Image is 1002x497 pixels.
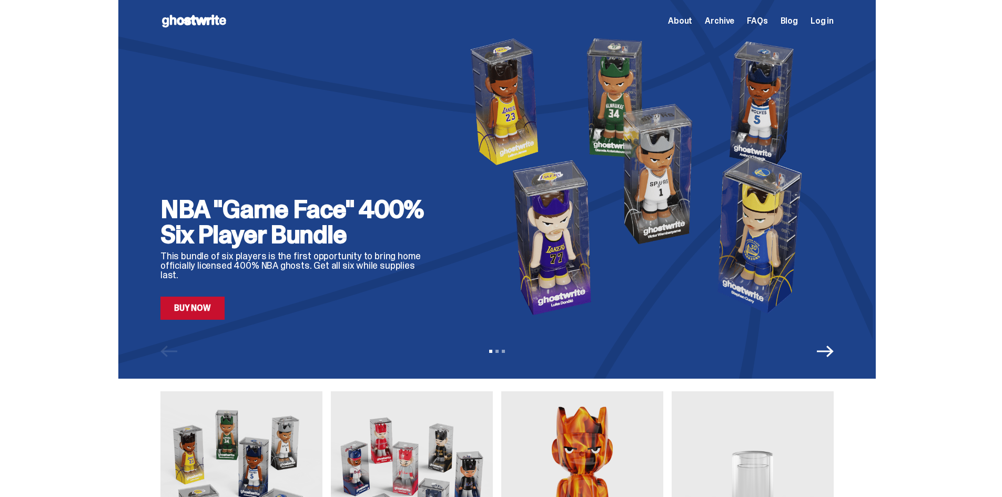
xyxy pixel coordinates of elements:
[781,17,798,25] a: Blog
[668,17,692,25] a: About
[705,17,734,25] a: Archive
[160,297,225,320] a: Buy Now
[811,17,834,25] a: Log in
[502,350,505,353] button: View slide 3
[817,343,834,360] button: Next
[489,350,492,353] button: View slide 1
[160,197,434,247] h2: NBA "Game Face" 400% Six Player Bundle
[451,33,834,320] img: NBA "Game Face" 400% Six Player Bundle
[160,251,434,280] p: This bundle of six players is the first opportunity to bring home officially licensed 400% NBA gh...
[495,350,499,353] button: View slide 2
[747,17,767,25] a: FAQs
